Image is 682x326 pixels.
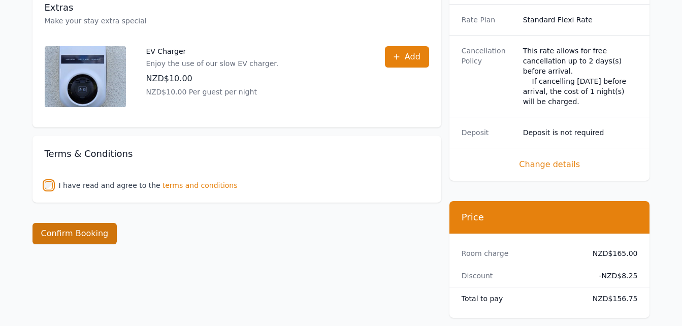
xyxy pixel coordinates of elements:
button: Confirm Booking [33,223,117,244]
span: Add [405,51,420,63]
dd: Standard Flexi Rate [523,15,638,25]
div: This rate allows for free cancellation up to 2 days(s) before arrival. If cancelling [DATE] befor... [523,46,638,107]
label: I have read and agree to the [59,181,160,189]
span: terms and conditions [163,180,238,190]
dt: Rate Plan [462,15,515,25]
dt: Total to pay [462,294,576,304]
p: Enjoy the use of our slow EV charger. [146,58,279,69]
h3: Price [462,211,638,223]
img: EV Charger [45,46,126,107]
h3: Extras [45,2,429,14]
dt: Room charge [462,248,576,258]
button: Add [385,46,429,68]
dd: NZD$156.75 [584,294,638,304]
dt: Deposit [462,127,515,138]
dd: Deposit is not required [523,127,638,138]
p: Make your stay extra special [45,16,429,26]
dt: Discount [462,271,576,281]
p: NZD$10.00 [146,73,279,85]
dt: Cancellation Policy [462,46,515,107]
dd: - NZD$8.25 [584,271,638,281]
dd: NZD$165.00 [584,248,638,258]
h3: Terms & Conditions [45,148,429,160]
p: NZD$10.00 Per guest per night [146,87,279,97]
span: Change details [462,158,638,171]
p: EV Charger [146,46,279,56]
